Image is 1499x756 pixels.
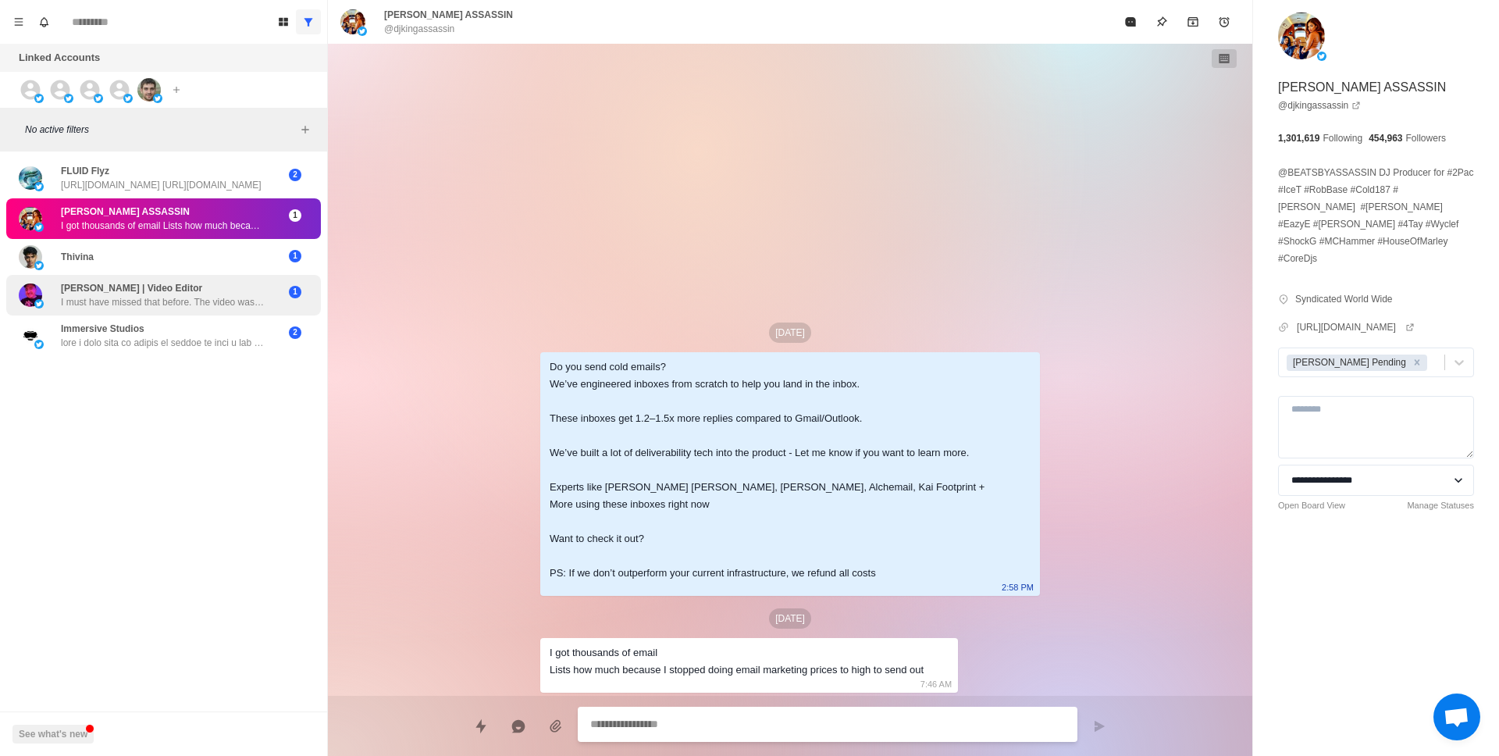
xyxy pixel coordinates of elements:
[1408,355,1426,371] div: Remove Namit Pending
[550,358,1006,582] div: Do you send cold emails? We’ve engineered inboxes from scratch to help you land in the inbox. The...
[1433,694,1480,740] a: Open chat
[94,94,103,103] img: picture
[384,22,454,36] p: @djkingassassin
[167,80,186,99] button: Add account
[34,223,44,232] img: picture
[34,299,44,308] img: picture
[61,336,264,350] p: lore i dolo sita co adipis el seddoe te inci u lab et d magnaal, eni adminimve quis nostru exe ul...
[123,94,133,103] img: picture
[289,209,301,222] span: 1
[1278,12,1325,59] img: picture
[769,608,811,629] p: [DATE]
[1323,131,1362,145] p: Following
[384,8,513,22] p: [PERSON_NAME] ASSASSIN
[34,340,44,349] img: picture
[503,711,534,742] button: Reply with AI
[1278,499,1345,512] a: Open Board View
[34,182,44,191] img: picture
[19,207,42,230] img: picture
[1002,579,1034,596] p: 2:58 PM
[1407,499,1474,512] a: Manage Statuses
[153,94,162,103] img: picture
[6,9,31,34] button: Menu
[289,250,301,262] span: 1
[920,676,952,693] p: 7:46 AM
[61,164,109,178] p: FLUID Flyz
[1278,131,1319,145] p: 1,301,619
[12,725,94,744] button: See what's new
[465,711,497,742] button: Quick replies
[1209,6,1240,37] button: Add reminder
[61,295,264,309] p: I must have missed that before. The video was quite good. So you got that. Do you have ongoing co...
[25,123,296,137] p: No active filters
[34,94,44,103] img: picture
[1317,52,1326,61] img: picture
[1278,78,1446,97] p: [PERSON_NAME] ASSASSIN
[1146,6,1177,37] button: Pin
[289,169,301,181] span: 2
[296,9,321,34] button: Show all conversations
[1278,164,1474,267] p: @BEATSBYASSASSIN DJ Producer for #2Pac #IceT #RobBase #Cold187 #[PERSON_NAME] #[PERSON_NAME] #Eaz...
[19,50,100,66] p: Linked Accounts
[271,9,296,34] button: Board View
[61,205,190,219] p: [PERSON_NAME] ASSASSIN
[61,178,262,192] p: [URL][DOMAIN_NAME] [URL][DOMAIN_NAME]
[61,219,264,233] p: I got thousands of email Lists how much because I stopped doing email marketing prices to high to...
[137,78,161,102] img: picture
[1369,131,1402,145] p: 454,963
[61,322,144,336] p: Immersive Studios
[289,286,301,298] span: 1
[31,9,56,34] button: Notifications
[1297,320,1415,334] a: [URL][DOMAIN_NAME]
[19,324,42,348] img: picture
[64,94,73,103] img: picture
[19,166,42,190] img: picture
[358,27,367,36] img: picture
[550,644,924,679] div: I got thousands of email Lists how much because I stopped doing email marketing prices to high to...
[340,9,365,34] img: picture
[1177,6,1209,37] button: Archive
[769,323,811,343] p: [DATE]
[19,283,42,307] img: picture
[61,281,202,295] p: [PERSON_NAME] | Video Editor
[296,120,315,139] button: Add filters
[61,250,94,264] p: Thivina
[1295,292,1393,306] p: Syndicated World Wide
[1115,6,1146,37] button: Mark as read
[1288,355,1408,371] div: [PERSON_NAME] Pending
[540,711,571,742] button: Add media
[34,261,44,270] img: picture
[1084,711,1115,742] button: Send message
[1406,131,1446,145] p: Followers
[289,326,301,339] span: 2
[19,245,42,269] img: picture
[1278,98,1361,112] a: @djkingassassin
